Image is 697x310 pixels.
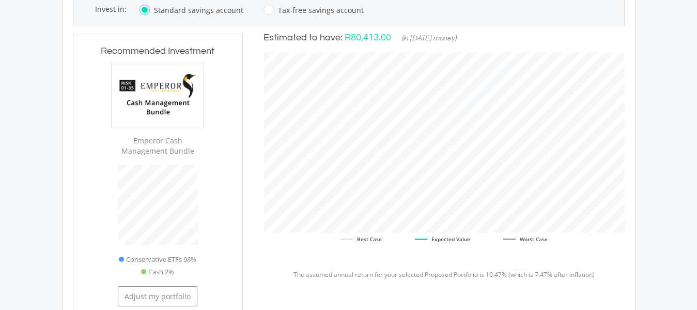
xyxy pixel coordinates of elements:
[126,253,196,265] span: Conservative ETFs 98%
[140,4,243,17] label: Standard savings account
[83,44,233,58] h3: Recommended Investment
[340,233,382,245] li: Best Case
[264,270,625,279] p: The assumed annual return for your selected Proposed Portfolio is 10.47% (which is 7.47% after in...
[112,63,204,128] img: Emperor%20Cash%20Management%20Bundle.png
[118,286,197,306] button: Adjust my portfolio
[503,233,548,245] li: Worst Case
[111,136,204,156] div: Emperor Cash Management Bundle
[415,233,470,245] li: Expected Value
[148,265,174,278] span: Cash 2%
[264,4,364,17] label: Tax-free savings account
[401,35,456,42] span: (in [DATE] money)
[345,33,391,42] span: R80,413.00
[95,4,624,17] div: Invest in:
[264,33,343,42] span: Estimated to have:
